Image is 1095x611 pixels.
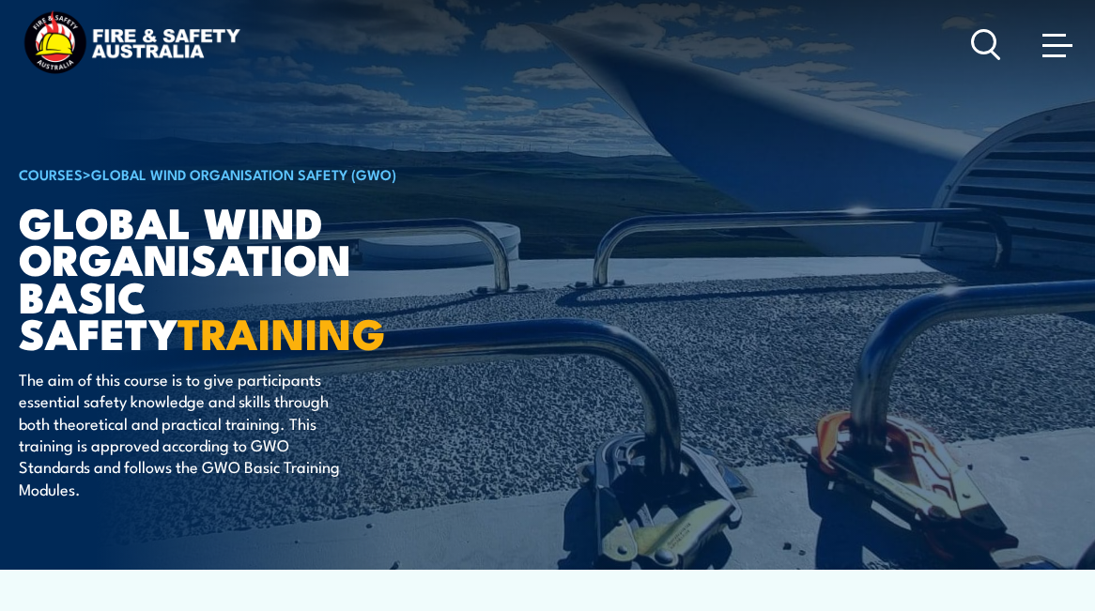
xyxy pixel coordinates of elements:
h6: > [19,162,483,185]
a: COURSES [19,163,83,184]
h1: Global Wind Organisation Basic Safety [19,203,483,350]
strong: TRAINING [177,299,386,364]
p: The aim of this course is to give participants essential safety knowledge and skills through both... [19,368,362,499]
a: Global Wind Organisation Safety (GWO) [91,163,396,184]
